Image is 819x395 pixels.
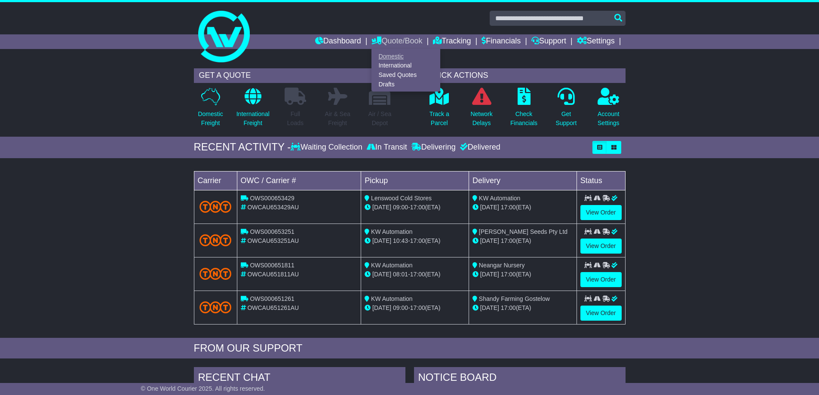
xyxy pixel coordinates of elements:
p: Air & Sea Freight [325,110,350,128]
a: Financials [482,34,521,49]
div: (ETA) [472,303,573,312]
div: (ETA) [472,236,573,245]
img: TNT_Domestic.png [199,201,232,212]
span: KW Automation [371,262,413,269]
p: Account Settings [598,110,620,128]
p: Air / Sea Depot [368,110,392,128]
p: Get Support [555,110,577,128]
span: 17:00 [410,204,425,211]
a: GetSupport [555,87,577,132]
span: 17:00 [410,271,425,278]
span: [DATE] [480,304,499,311]
div: Delivered [458,143,500,152]
td: OWC / Carrier # [237,171,361,190]
td: Pickup [361,171,469,190]
span: OWS000653429 [250,195,294,202]
span: [DATE] [372,204,391,211]
img: TNT_Domestic.png [199,234,232,246]
a: Tracking [433,34,471,49]
span: 09:00 [393,304,408,311]
div: - (ETA) [365,270,465,279]
span: OWS000653251 [250,228,294,235]
td: Delivery [469,171,577,190]
td: Status [577,171,625,190]
div: Quote/Book [371,49,440,92]
a: View Order [580,205,622,220]
div: - (ETA) [365,303,465,312]
span: OWCAU651811AU [247,271,299,278]
a: View Order [580,239,622,254]
a: Quote/Book [371,34,422,49]
span: 17:00 [501,204,516,211]
span: Lenswood Cold Stores [371,195,432,202]
a: Drafts [372,80,440,89]
a: Saved Quotes [372,70,440,80]
span: Neangar Nursery [479,262,525,269]
a: CheckFinancials [510,87,538,132]
p: Check Financials [510,110,537,128]
span: OWCAU653251AU [247,237,299,244]
div: (ETA) [472,270,573,279]
p: Track a Parcel [429,110,449,128]
span: 17:00 [501,304,516,311]
span: [DATE] [372,304,391,311]
a: Track aParcel [429,87,450,132]
a: View Order [580,306,622,321]
a: InternationalFreight [236,87,270,132]
a: View Order [580,272,622,287]
span: [DATE] [480,237,499,244]
span: Shandy Farming Gostelow [479,295,550,302]
div: RECENT ACTIVITY - [194,141,291,153]
span: © One World Courier 2025. All rights reserved. [141,385,265,392]
div: FROM OUR SUPPORT [194,342,626,355]
span: 17:00 [501,271,516,278]
div: GET A QUOTE [194,68,397,83]
span: OWS000651261 [250,295,294,302]
div: QUICK ACTIONS [423,68,626,83]
div: Waiting Collection [291,143,364,152]
a: NetworkDelays [470,87,493,132]
div: RECENT CHAT [194,367,405,390]
span: 17:00 [501,237,516,244]
span: OWCAU653429AU [247,204,299,211]
span: OWCAU651261AU [247,304,299,311]
span: KW Automation [371,228,413,235]
td: Carrier [194,171,237,190]
a: AccountSettings [597,87,620,132]
span: [DATE] [372,237,391,244]
span: KW Automation [371,295,413,302]
span: 08:01 [393,271,408,278]
span: 09:00 [393,204,408,211]
p: International Freight [236,110,270,128]
span: OWS000651811 [250,262,294,269]
img: TNT_Domestic.png [199,268,232,279]
span: KW Automation [479,195,521,202]
span: 10:43 [393,237,408,244]
a: DomesticFreight [197,87,223,132]
span: 17:00 [410,304,425,311]
img: TNT_Domestic.png [199,301,232,313]
span: [PERSON_NAME] Seeds Pty Ltd [479,228,567,235]
span: [DATE] [480,271,499,278]
a: Support [531,34,566,49]
a: Domestic [372,52,440,61]
a: Settings [577,34,615,49]
div: NOTICE BOARD [414,367,626,390]
a: International [372,61,440,70]
div: - (ETA) [365,203,465,212]
span: [DATE] [480,204,499,211]
div: Delivering [409,143,458,152]
span: 17:00 [410,237,425,244]
p: Domestic Freight [198,110,223,128]
span: [DATE] [372,271,391,278]
p: Network Delays [470,110,492,128]
div: - (ETA) [365,236,465,245]
a: Dashboard [315,34,361,49]
p: Full Loads [285,110,306,128]
div: (ETA) [472,203,573,212]
div: In Transit [365,143,409,152]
